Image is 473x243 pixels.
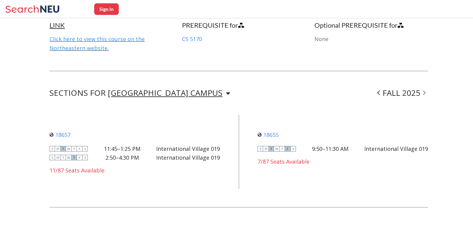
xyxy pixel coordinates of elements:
div: 7/87 Seats Available [258,158,428,165]
span: S [82,155,88,160]
span: S [290,146,296,151]
div: FALL 2025 [375,89,428,97]
span: T [269,146,274,151]
h4: Optional PREREQUISITE for [314,21,428,30]
span: S [50,146,55,151]
div: International Village 019 [364,145,428,152]
span: T [60,155,66,160]
a: Click here to view this course on the Northeastern website. [50,35,145,52]
div: 11:45–1:25 PM [104,145,140,152]
span: None [314,35,328,43]
a: 18655 [258,131,279,138]
span: W [66,146,71,151]
div: SECTIONS FOR [50,89,230,97]
span: M [55,146,60,151]
span: T [279,146,285,151]
div: 2:50–4:30 PM [105,154,139,161]
span: F [285,146,290,151]
a: CS 5170 [182,35,202,43]
span: T [71,155,77,160]
span: M [55,155,60,160]
span: M [263,146,269,151]
div: International Village 019 [156,145,220,152]
h4: PREREQUISITE for [182,21,296,30]
span: S [82,146,88,151]
span: F [77,146,82,151]
span: W [66,155,71,160]
span: T [71,146,77,151]
h4: LINK [50,21,163,30]
span: S [258,146,263,151]
span: T [60,146,66,151]
div: 9:50–11:30 AM [312,145,348,152]
a: 18657 [50,131,70,138]
div: International Village 019 [156,154,220,161]
span: W [274,146,279,151]
span: S [50,155,55,160]
div: [GEOGRAPHIC_DATA] CAMPUS [108,89,222,96]
div: 11/87 Seats Available [50,167,220,174]
button: Sign In [94,3,119,15]
span: F [77,155,82,160]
